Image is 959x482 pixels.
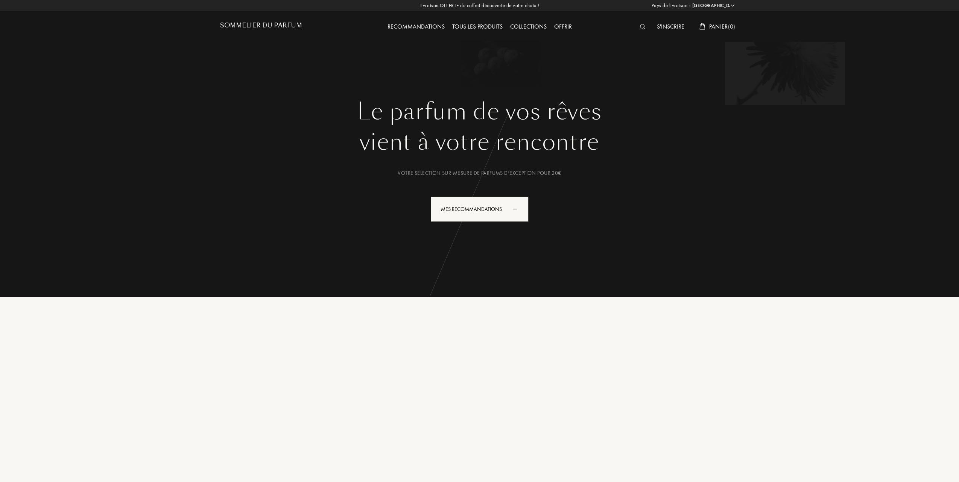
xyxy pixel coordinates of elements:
[652,2,690,9] span: Pays de livraison :
[220,22,302,32] a: Sommelier du Parfum
[226,169,734,177] div: Votre selection sur-mesure de parfums d’exception pour 20€
[730,3,736,8] img: arrow_w.png
[550,22,576,32] div: Offrir
[220,22,302,29] h1: Sommelier du Parfum
[506,22,550,32] div: Collections
[226,98,734,125] h1: Le parfum de vos rêves
[653,23,688,30] a: S'inscrire
[384,22,448,32] div: Recommandations
[506,23,550,30] a: Collections
[448,22,506,32] div: Tous les produits
[510,201,525,216] div: animation
[448,23,506,30] a: Tous les produits
[709,23,736,30] span: Panier ( 0 )
[699,23,705,30] img: cart_white.svg
[226,125,734,159] div: vient à votre rencontre
[425,197,534,222] a: Mes Recommandationsanimation
[640,24,646,29] img: search_icn_white.svg
[431,197,529,222] div: Mes Recommandations
[653,22,688,32] div: S'inscrire
[550,23,576,30] a: Offrir
[384,23,448,30] a: Recommandations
